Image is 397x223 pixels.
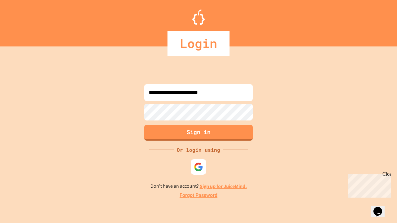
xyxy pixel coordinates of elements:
p: Don't have an account? [150,182,247,190]
img: Logo.svg [192,9,205,25]
div: Chat with us now!Close [2,2,43,39]
div: Login [167,31,230,56]
a: Forgot Password [180,192,217,199]
iframe: chat widget [371,198,391,217]
iframe: chat widget [346,171,391,198]
button: Sign in [144,125,253,141]
a: Sign up for JuiceMind. [200,183,247,190]
div: Or login using [174,146,223,154]
img: google-icon.svg [194,162,203,172]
